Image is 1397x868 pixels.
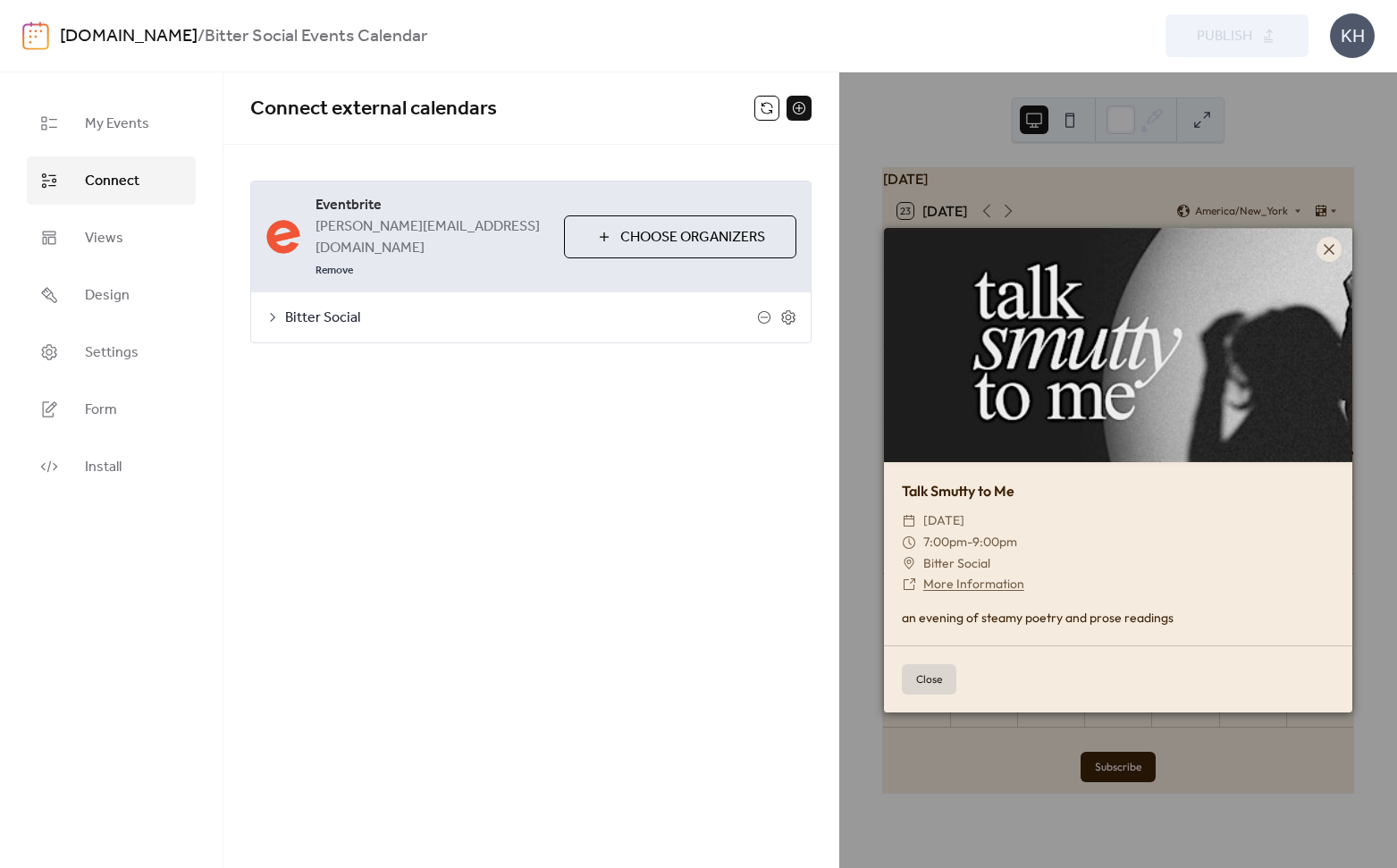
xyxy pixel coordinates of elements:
[972,534,1017,550] span: 9:00pm
[884,609,1352,628] div: an evening of steamy poetry and prose readings
[967,534,972,550] span: -
[250,89,497,129] span: Connect external calendars
[316,195,550,216] span: Eventbrite
[22,21,49,50] img: logo
[923,510,964,532] span: [DATE]
[85,457,122,478] span: Install
[902,510,916,532] div: ​
[27,385,196,434] a: Form
[27,214,196,262] a: Views
[316,216,550,259] span: [PERSON_NAME][EMAIL_ADDRESS][DOMAIN_NAME]
[923,576,1024,592] a: More Information
[85,400,117,421] span: Form
[27,271,196,319] a: Design
[198,20,205,54] b: /
[27,99,196,147] a: My Events
[85,114,149,135] span: My Events
[620,227,765,249] span: Choose Organizers
[265,219,301,255] img: eventbrite
[923,534,967,550] span: 7:00pm
[923,553,990,575] span: Bitter Social
[285,308,757,329] span: Bitter Social
[27,328,196,376] a: Settings
[902,574,916,595] div: ​
[85,228,123,249] span: Views
[902,482,1014,500] a: Talk Smutty to Me
[27,156,196,205] a: Connect
[902,532,916,553] div: ​
[1330,13,1375,58] div: KH
[902,553,916,575] div: ​
[902,664,956,695] button: Close
[205,20,427,54] b: Bitter Social Events Calendar
[564,215,796,258] button: Choose Organizers
[85,171,139,192] span: Connect
[85,285,130,307] span: Design
[60,20,198,54] a: [DOMAIN_NAME]
[316,264,353,278] span: Remove
[27,442,196,491] a: Install
[85,342,139,364] span: Settings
